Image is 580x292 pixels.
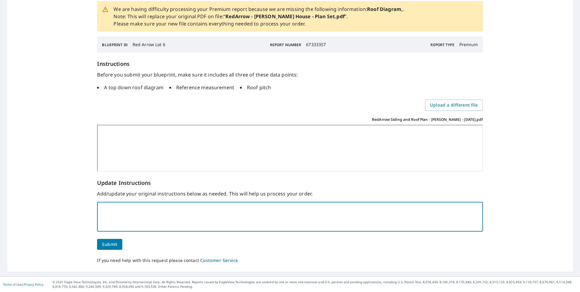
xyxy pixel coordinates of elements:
button: Submit [97,239,122,250]
a: Terms of Use [3,282,22,287]
h6: Instructions [97,60,483,68]
a: Privacy Policy [24,282,43,287]
strong: RedArrow - [PERSON_NAME] House - Plan Set.pdf [225,13,345,20]
p: | [3,283,43,286]
p: Report Type [430,42,454,48]
p: Red Arrow Lot 6 [133,41,165,48]
span: Submit [102,241,117,248]
p: Blueprint ID [102,42,127,48]
iframe: RedArrow Siding and Roof Plan - Heller - 9.9.25.pdf [97,125,483,171]
p: © 2025 Eagle View Technologies, Inc. and Pictometry International Corp. All Rights Reserved. Repo... [52,280,577,289]
button: Customer Service [200,257,238,264]
p: We are having difficulty processing your Premium report because we are missing the following info... [113,5,404,27]
p: Before you submit your blueprint, make sure it includes all three of these data points: [97,71,483,78]
p: Report Number [270,42,301,48]
p: Add/update your original instructions below as needed. This will help us process your order. [97,190,483,197]
p: Premium [459,41,478,48]
label: Upload a different file [425,100,483,111]
li: A top down roof diagram [97,84,163,91]
p: Update Instructions [97,179,483,187]
strong: Roof Diagram, [367,6,403,12]
span: Upload a different file [430,101,478,109]
li: Roof pitch [240,84,271,91]
p: 67333357 [306,41,326,48]
p: RedArrow Siding and Roof Plan - [PERSON_NAME] - [DATE].pdf [372,117,483,122]
li: Reference measurement [169,84,234,91]
p: If you need help with this request please contact [97,257,483,264]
